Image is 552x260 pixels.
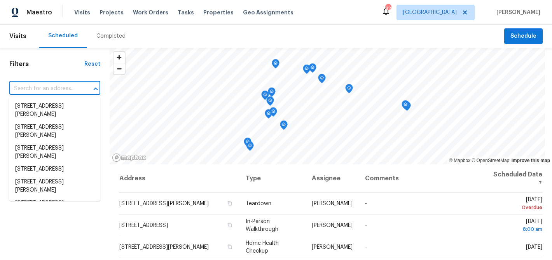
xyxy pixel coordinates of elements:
[90,84,101,94] button: Close
[312,201,353,206] span: [PERSON_NAME]
[96,32,126,40] div: Completed
[403,9,457,16] span: [GEOGRAPHIC_DATA]
[9,100,100,121] li: [STREET_ADDRESS][PERSON_NAME]
[9,60,84,68] h1: Filters
[26,9,52,16] span: Maestro
[312,223,353,228] span: [PERSON_NAME]
[244,138,252,150] div: Map marker
[246,219,278,232] span: In-Person Walkthrough
[265,109,273,121] div: Map marker
[504,28,543,44] button: Schedule
[9,121,100,142] li: [STREET_ADDRESS][PERSON_NAME]
[114,63,125,74] button: Zoom out
[280,120,288,133] div: Map marker
[178,10,194,15] span: Tasks
[133,9,168,16] span: Work Orders
[203,9,234,16] span: Properties
[266,96,274,108] div: Map marker
[365,201,367,206] span: -
[246,141,254,154] div: Map marker
[472,158,509,163] a: OpenStreetMap
[492,219,542,233] span: [DATE]
[272,59,279,71] div: Map marker
[492,197,542,211] span: [DATE]
[512,158,550,163] a: Improve this map
[84,60,100,68] div: Reset
[226,222,233,229] button: Copy Address
[110,48,545,164] canvas: Map
[100,9,124,16] span: Projects
[365,223,367,228] span: -
[226,243,233,250] button: Copy Address
[119,164,239,193] th: Address
[303,65,311,77] div: Map marker
[246,201,271,206] span: Teardown
[449,158,470,163] a: Mapbox
[269,107,277,119] div: Map marker
[9,142,100,163] li: [STREET_ADDRESS][PERSON_NAME]
[261,91,269,103] div: Map marker
[119,244,209,250] span: [STREET_ADDRESS][PERSON_NAME]
[493,9,540,16] span: [PERSON_NAME]
[119,201,209,206] span: [STREET_ADDRESS][PERSON_NAME]
[246,241,279,254] span: Home Health Checkup
[309,63,316,75] div: Map marker
[9,83,79,95] input: Search for an address...
[268,87,276,99] div: Map marker
[365,244,367,250] span: -
[492,204,542,211] div: Overdue
[359,164,486,193] th: Comments
[306,164,359,193] th: Assignee
[48,32,78,40] div: Scheduled
[74,9,90,16] span: Visits
[243,9,293,16] span: Geo Assignments
[9,197,100,209] li: [STREET_ADDRESS]
[486,164,543,193] th: Scheduled Date ↑
[402,100,409,112] div: Map marker
[9,176,100,197] li: [STREET_ADDRESS][PERSON_NAME]
[318,74,326,86] div: Map marker
[385,5,391,12] div: 92
[526,244,542,250] span: [DATE]
[114,52,125,63] button: Zoom in
[112,153,146,162] a: Mapbox homepage
[226,200,233,207] button: Copy Address
[345,84,353,96] div: Map marker
[239,164,305,193] th: Type
[492,225,542,233] div: 8:00 am
[510,31,536,41] span: Schedule
[9,163,100,176] li: [STREET_ADDRESS]
[119,223,168,228] span: [STREET_ADDRESS]
[312,244,353,250] span: [PERSON_NAME]
[9,28,26,45] span: Visits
